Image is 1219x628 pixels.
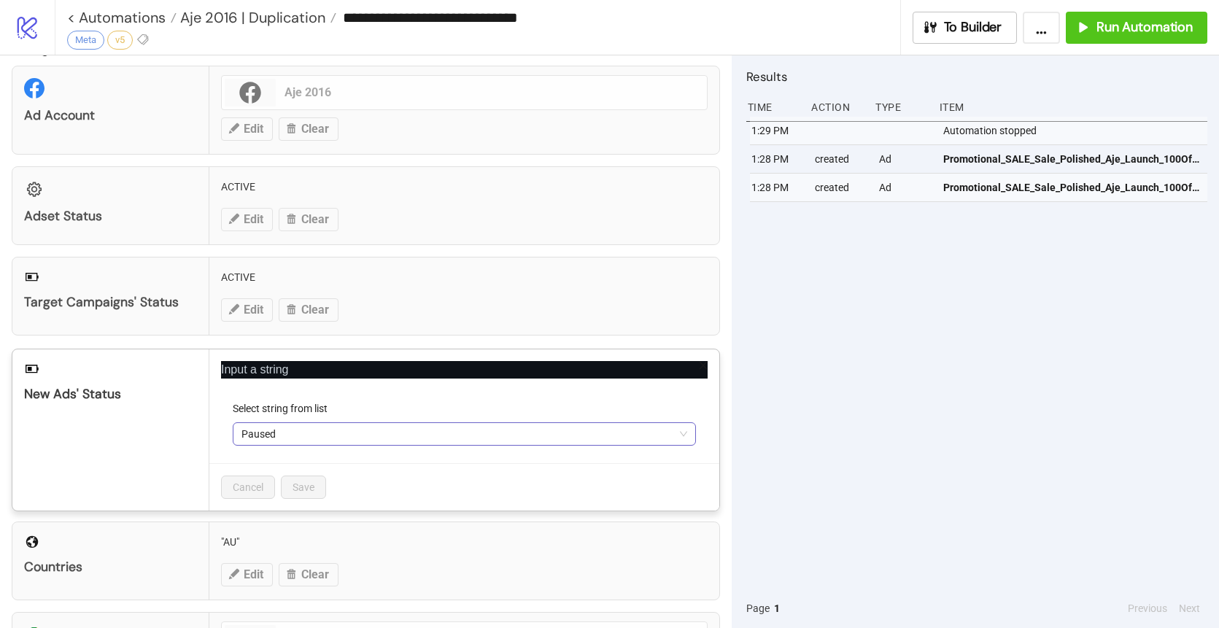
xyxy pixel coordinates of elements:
[943,145,1201,173] a: Promotional_SALE_Sale_Polished_Aje_Launch_100OffDresses_Campaign_Image_20251016_Automatic_AU
[221,476,275,499] button: Cancel
[938,93,1207,121] div: Item
[221,361,708,379] p: Input a string
[1123,600,1172,616] button: Previous
[944,19,1002,36] span: To Builder
[750,174,804,201] div: 1:28 PM
[942,117,1211,144] div: Automation stopped
[233,400,337,416] label: Select string from list
[1066,12,1207,44] button: Run Automation
[943,179,1201,195] span: Promotional_SALE_Sale_Polished_Aje_Launch_100OffDresses_Campaign_Image_20251016_Automatic_AU
[177,8,325,27] span: Aje 2016 | Duplication
[813,174,867,201] div: created
[874,93,928,121] div: Type
[746,600,770,616] span: Page
[750,117,804,144] div: 1:29 PM
[750,145,804,173] div: 1:28 PM
[810,93,864,121] div: Action
[67,31,104,50] div: Meta
[1096,19,1193,36] span: Run Automation
[177,10,336,25] a: Aje 2016 | Duplication
[746,93,800,121] div: Time
[1175,600,1204,616] button: Next
[107,31,133,50] div: v5
[698,360,708,371] span: close
[241,423,687,445] span: Paused
[878,145,932,173] div: Ad
[1023,12,1060,44] button: ...
[943,151,1201,167] span: Promotional_SALE_Sale_Polished_Aje_Launch_100OffDresses_Campaign_Image_20251016_Automatic_AU
[770,600,784,616] button: 1
[913,12,1018,44] button: To Builder
[281,476,326,499] button: Save
[24,386,197,403] div: New Ads' Status
[878,174,932,201] div: Ad
[746,67,1207,86] h2: Results
[813,145,867,173] div: created
[67,10,177,25] a: < Automations
[943,174,1201,201] a: Promotional_SALE_Sale_Polished_Aje_Launch_100OffDresses_Campaign_Image_20251016_Automatic_AU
